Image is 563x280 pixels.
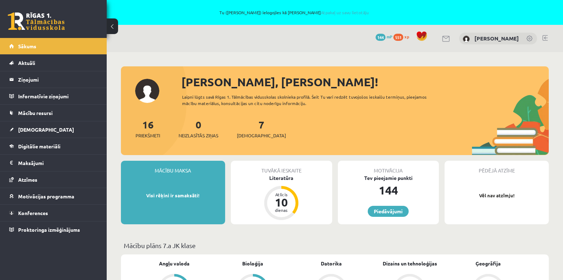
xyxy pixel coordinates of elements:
[182,94,439,106] div: Laipni lūgts savā Rīgas 1. Tālmācības vidusskolas skolnieka profilā. Šeit Tu vari redzēt tuvojošo...
[231,174,332,221] a: Literatūra Atlicis 10 dienas
[376,34,386,41] span: 144
[18,143,60,149] span: Digitālie materiāli
[474,35,519,42] a: [PERSON_NAME]
[237,118,286,139] a: 7[DEMOGRAPHIC_DATA]
[124,192,222,199] p: Visi rēķini ir samaksāti!
[338,174,439,182] div: Tev pieejamie punkti
[9,188,98,204] a: Motivācijas programma
[18,126,74,133] span: [DEMOGRAPHIC_DATA]
[18,226,80,233] span: Proktoringa izmēģinājums
[387,34,392,39] span: mP
[9,55,98,71] a: Aktuāli
[179,118,218,139] a: 0Neizlasītās ziņas
[18,60,35,66] span: Aktuāli
[9,138,98,154] a: Digitālie materiāli
[383,260,437,267] a: Dizains un tehnoloģijas
[18,155,98,171] legend: Maksājumi
[18,110,53,116] span: Mācību resursi
[321,260,342,267] a: Datorika
[18,43,36,49] span: Sākums
[393,34,413,39] a: 551 xp
[18,210,48,216] span: Konferences
[393,34,403,41] span: 551
[376,34,392,39] a: 144 mP
[9,205,98,221] a: Konferences
[368,206,409,217] a: Piedāvājumi
[9,71,98,88] a: Ziņojumi
[9,105,98,121] a: Mācību resursi
[136,118,160,139] a: 16Priekšmeti
[181,73,549,90] div: [PERSON_NAME], [PERSON_NAME]!
[9,121,98,138] a: [DEMOGRAPHIC_DATA]
[448,192,545,199] p: Vēl nav atzīmju!
[445,161,549,174] div: Pēdējā atzīme
[476,260,501,267] a: Ģeogrāfija
[321,10,369,15] a: Atpakaļ uz savu lietotāju
[179,132,218,139] span: Neizlasītās ziņas
[9,171,98,188] a: Atzīmes
[404,34,409,39] span: xp
[271,208,292,212] div: dienas
[124,241,546,250] p: Mācību plāns 7.a JK klase
[136,132,160,139] span: Priekšmeti
[237,132,286,139] span: [DEMOGRAPHIC_DATA]
[159,260,190,267] a: Angļu valoda
[18,176,37,183] span: Atzīmes
[121,161,225,174] div: Mācību maksa
[18,193,74,199] span: Motivācijas programma
[8,12,65,30] a: Rīgas 1. Tālmācības vidusskola
[18,88,98,104] legend: Informatīvie ziņojumi
[463,35,470,43] img: Anna Enija Kozlinska
[9,155,98,171] a: Maksājumi
[231,174,332,182] div: Literatūra
[9,88,98,104] a: Informatīvie ziņojumi
[231,161,332,174] div: Tuvākā ieskaite
[338,161,439,174] div: Motivācija
[242,260,263,267] a: Bioloģija
[271,197,292,208] div: 10
[9,221,98,238] a: Proktoringa izmēģinājums
[271,192,292,197] div: Atlicis
[9,38,98,54] a: Sākums
[82,10,507,15] span: Tu ([PERSON_NAME]) ielogojies kā [PERSON_NAME]
[338,182,439,199] div: 144
[18,71,98,88] legend: Ziņojumi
